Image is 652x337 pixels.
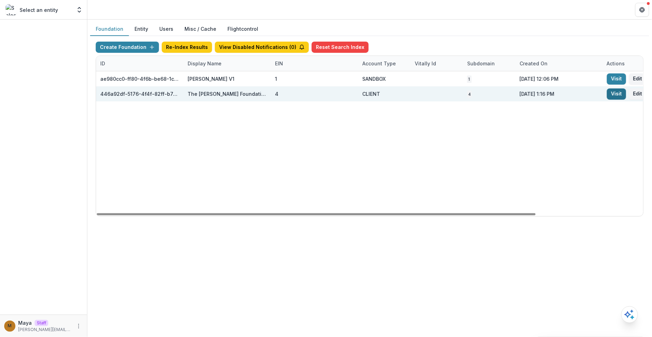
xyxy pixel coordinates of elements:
div: 1 [275,75,277,83]
div: Created on [515,56,603,71]
div: Vitally Id [411,56,463,71]
div: Subdomain [463,56,515,71]
button: More [74,322,83,330]
div: ID [96,60,109,67]
div: Account Type [358,56,411,71]
div: ae980cc0-ff80-4f6b-be68-1c414f5ce830 [100,75,179,83]
button: Reset Search Index [312,42,369,53]
div: [PERSON_NAME] V1 [188,75,234,83]
div: [DATE] 12:06 PM [515,71,603,86]
button: Misc / Cache [179,22,222,36]
button: Foundation [90,22,129,36]
div: Maya [8,324,12,328]
button: Open AI Assistant [621,306,638,323]
div: Actions [603,60,629,67]
div: 446a92df-5176-4f4f-82ff-b7d7c7e7bf27 [100,90,179,98]
div: 4 [275,90,278,98]
button: Get Help [635,3,649,17]
button: Users [154,22,179,36]
div: Created on [515,60,552,67]
p: Staff [35,320,48,326]
button: View Disabled Notifications (0) [215,42,309,53]
button: Entity [129,22,154,36]
button: Re-Index Results [162,42,212,53]
a: Visit [607,73,626,85]
div: ID [96,56,183,71]
div: CLIENT [362,90,380,98]
a: Flightcontrol [227,25,258,33]
button: Edit [629,73,646,85]
div: Display Name [183,56,271,71]
div: Vitally Id [411,60,440,67]
div: SANDBOX [362,75,386,83]
code: 1 [467,76,472,83]
button: Create Foundation [96,42,159,53]
div: EIN [271,60,287,67]
p: Maya [18,319,32,327]
div: Account Type [358,60,400,67]
div: [DATE] 1:16 PM [515,86,603,101]
div: EIN [271,56,358,71]
code: 4 [467,91,472,98]
button: Open entity switcher [74,3,84,17]
p: Select an entity [20,6,58,14]
div: Subdomain [463,60,499,67]
button: Edit [629,88,646,100]
div: The [PERSON_NAME] Foundation [188,90,267,98]
div: Display Name [183,60,226,67]
p: [PERSON_NAME][EMAIL_ADDRESS][DOMAIN_NAME] [18,327,72,333]
img: Select an entity [6,4,17,15]
a: Visit [607,88,626,100]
